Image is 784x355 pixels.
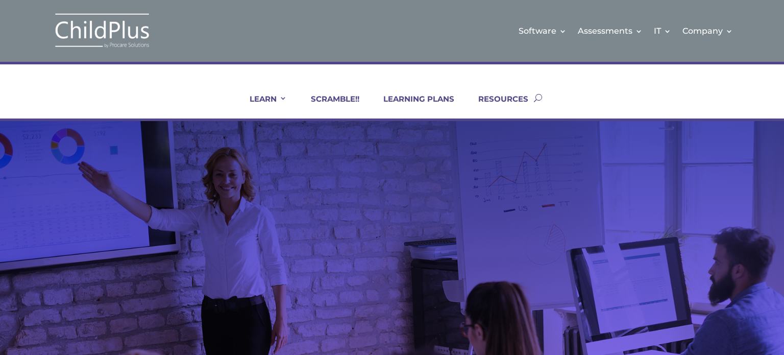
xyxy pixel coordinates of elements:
a: Company [682,10,733,52]
a: Software [519,10,567,52]
a: Assessments [578,10,643,52]
a: SCRAMBLE!! [298,94,359,119]
a: LEARNING PLANS [371,94,454,119]
a: IT [654,10,671,52]
a: LEARN [237,94,287,119]
a: RESOURCES [465,94,528,119]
